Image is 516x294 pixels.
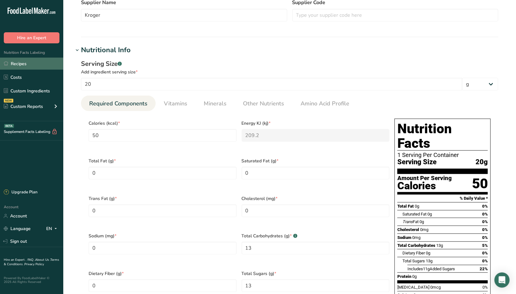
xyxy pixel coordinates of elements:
[420,219,424,224] span: 0g
[4,32,59,43] button: Hire an Expert
[4,258,59,266] a: Terms & Conditions .
[476,158,488,166] span: 20g
[397,227,419,232] span: Cholesterol
[4,258,26,262] a: Hire an Expert .
[402,259,425,263] span: Total Sugars
[426,259,432,263] span: 13g
[242,233,390,239] span: Total Carbohydrates (g)
[397,122,488,151] h1: Nutrition Facts
[482,251,488,255] span: 0%
[402,219,413,224] i: Trans
[412,274,417,279] span: 0g
[397,204,414,209] span: Total Fat
[89,120,237,127] span: Calories (kcal)
[482,204,488,209] span: 0%
[412,235,420,240] span: 0mg
[482,259,488,263] span: 0%
[242,195,390,202] span: Cholesterol (mg)
[397,195,488,202] section: % Daily Value *
[243,99,284,108] span: Other Nutrients
[4,103,43,110] div: Custom Reports
[436,243,443,248] span: 13g
[89,195,237,202] span: Trans Fat (g)
[423,266,430,271] span: 11g
[81,59,498,69] div: Serving Size
[81,69,498,75] div: Add ingredient serving size
[494,272,510,288] div: Open Intercom Messenger
[427,212,432,216] span: 0g
[397,181,452,191] div: Calories
[426,251,430,255] span: 0g
[482,243,488,248] span: 5%
[242,270,390,277] span: Total Sugars (g)
[482,212,488,216] span: 0%
[402,251,425,255] span: Dietary Fiber
[397,285,429,290] span: [MEDICAL_DATA]
[301,99,349,108] span: Amino Acid Profile
[415,204,419,209] span: 0g
[89,233,237,239] span: Sodium (mg)
[4,223,31,234] a: Language
[242,120,390,127] span: Energy KJ (kj)
[4,189,37,196] div: Upgrade Plan
[89,158,237,164] span: Total Fat (g)
[482,285,488,290] span: 0%
[420,227,428,232] span: 0mg
[164,99,187,108] span: Vitamins
[89,270,237,277] span: Dietary Fiber (g)
[480,266,488,271] span: 22%
[35,258,50,262] a: About Us .
[204,99,227,108] span: Minerals
[89,99,147,108] span: Required Components
[397,235,411,240] span: Sodium
[482,227,488,232] span: 0%
[402,212,426,216] span: Saturated Fat
[402,219,419,224] span: Fat
[4,276,59,284] div: Powered By FoodLabelMaker © 2025 All Rights Reserved
[81,78,462,91] input: Type your serving size here
[242,158,390,164] span: Saturated Fat (g)
[472,175,488,192] div: 50
[397,175,452,181] div: Amount Per Serving
[482,219,488,224] span: 0%
[482,235,488,240] span: 0%
[24,262,44,266] a: Privacy Policy
[430,285,441,290] span: 0mcg
[397,158,437,166] span: Serving Size
[397,243,435,248] span: Total Carbohydrates
[292,9,499,22] input: Type your supplier code here
[4,124,14,128] div: BETA
[397,152,488,158] div: 1 Serving Per Container
[28,258,35,262] a: FAQ .
[81,9,287,22] input: Type your supplier name here
[397,274,411,279] span: Protein
[46,225,59,233] div: EN
[407,266,455,271] span: Includes Added Sugars
[4,99,13,103] div: NEW
[81,45,131,55] div: Nutritional Info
